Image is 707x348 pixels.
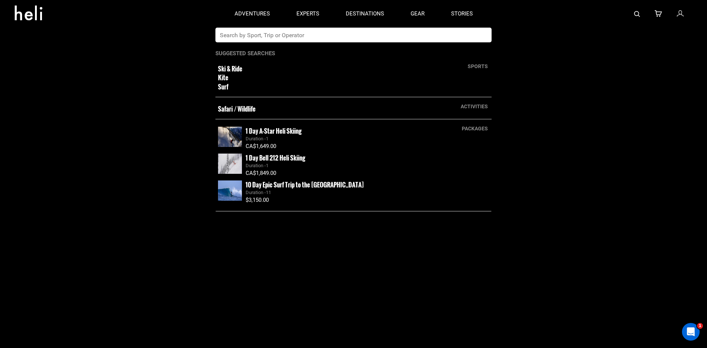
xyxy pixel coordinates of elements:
p: destinations [346,10,384,18]
div: Duration - [246,189,489,196]
small: 1 Day Bell 212 Heli Skiing [246,153,305,162]
span: 1 [266,136,268,141]
span: 1 [266,163,268,168]
div: sports [464,63,492,70]
img: images [218,154,242,174]
div: Duration - [246,162,489,169]
small: Kite [218,73,435,82]
div: packages [458,125,492,132]
p: adventures [235,10,270,18]
input: Search by Sport, Trip or Operator [215,28,476,42]
span: 11 [266,190,271,195]
small: 10 Day Epic Surf Trip to the [GEOGRAPHIC_DATA] [246,180,364,189]
small: Safari / Wildlife [218,105,435,113]
span: 1 [697,323,703,329]
img: search-bar-icon.svg [634,11,640,17]
img: images [218,180,242,201]
span: $3,150.00 [246,197,269,203]
p: experts [296,10,319,18]
div: activities [457,103,492,110]
img: images [218,127,242,147]
p: Suggested Searches [215,50,492,57]
small: Ski & Ride [218,64,435,73]
small: Surf [218,82,435,91]
span: CA$1,649.00 [246,143,276,150]
span: CA$1,849.00 [246,170,276,176]
small: 1 Day A-Star Heli Skiing [246,126,302,136]
iframe: Intercom live chat [682,323,700,341]
div: Duration - [246,136,489,143]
